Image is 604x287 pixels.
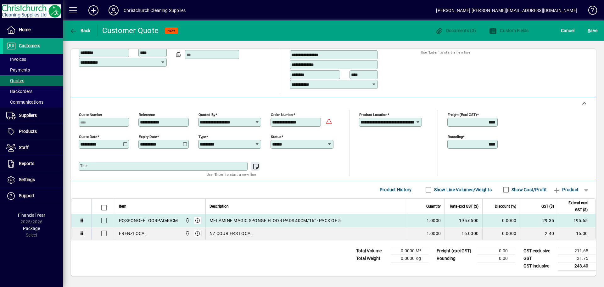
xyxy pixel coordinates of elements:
a: Support [3,188,63,204]
mat-label: Product location [359,112,387,117]
td: GST exclusive [520,247,558,255]
div: Customer Quote [102,26,159,36]
td: 0.0000 M³ [391,247,428,255]
td: 2.40 [520,227,558,240]
span: Support [19,193,35,198]
span: Extend excl GST ($) [562,199,588,213]
span: Christchurch Cleaning Supplies Ltd [183,217,191,224]
span: Christchurch Cleaning Supplies Ltd [183,230,191,237]
td: Total Volume [353,247,391,255]
span: Settings [19,177,35,182]
mat-label: Quoted by [199,112,215,117]
mat-label: Title [80,164,87,168]
a: Backorders [3,86,63,97]
a: Knowledge Base [584,1,596,22]
mat-label: Reference [139,112,155,117]
span: Back [70,28,91,33]
mat-label: Type [199,134,206,139]
span: 1.0000 [427,230,441,237]
span: ave [588,26,597,36]
a: Invoices [3,54,63,65]
button: Cancel [559,25,576,36]
td: Rounding [433,255,478,262]
div: FRENZLOCAL [119,230,147,237]
span: Products [19,129,37,134]
mat-label: Freight (excl GST) [448,112,477,117]
td: 0.00 [478,247,515,255]
span: Cancel [561,26,575,36]
button: Save [586,25,599,36]
a: Quotes [3,75,63,86]
td: 0.0000 [482,227,520,240]
td: 243.40 [558,262,596,270]
a: Staff [3,140,63,156]
span: 1.0000 [427,217,441,224]
mat-label: Quote date [79,134,97,139]
span: Customers [19,43,40,48]
span: Invoices [6,57,26,62]
span: Documents (0) [435,28,476,33]
button: Product History [377,184,414,195]
div: [PERSON_NAME] [PERSON_NAME][EMAIL_ADDRESS][DOMAIN_NAME] [436,5,577,15]
a: Reports [3,156,63,172]
button: Product [550,184,582,195]
mat-label: Status [271,134,281,139]
td: 195.65 [558,214,596,227]
mat-label: Order number [271,112,294,117]
a: Suppliers [3,108,63,123]
mat-label: Expiry date [139,134,157,139]
app-page-header-button: Back [63,25,98,36]
div: PQSPONGEFLOORPAD40CM [119,217,178,224]
a: Products [3,124,63,140]
span: Custom Fields [489,28,529,33]
span: Rate excl GST ($) [450,203,478,210]
span: GST ($) [541,203,554,210]
span: Home [19,27,31,32]
span: NZ COURIERS LOCAL [210,230,253,237]
label: Show Cost/Profit [510,187,547,193]
td: 0.0000 [482,214,520,227]
div: 195.6500 [449,217,478,224]
td: 31.75 [558,255,596,262]
td: Total Weight [353,255,391,262]
td: GST inclusive [520,262,558,270]
td: 16.00 [558,227,596,240]
span: Description [210,203,229,210]
button: Add [83,5,103,16]
mat-label: Quote number [79,112,102,117]
span: Discount (%) [495,203,516,210]
span: S [588,28,590,33]
span: MELAMINE MAGIC SPONGE FLOOR PADS 40CM/16" - PACK OF 5 [210,217,341,224]
span: Product History [380,185,412,195]
mat-label: Rounding [448,134,463,139]
span: Communications [6,100,43,105]
mat-hint: Use 'Enter' to start a new line [207,171,256,178]
div: 16.0000 [449,230,478,237]
span: Financial Year [18,213,45,218]
a: Communications [3,97,63,107]
span: Payments [6,67,30,72]
td: 211.65 [558,247,596,255]
button: Back [68,25,92,36]
span: Package [23,226,40,231]
a: Home [3,22,63,38]
div: Christchurch Cleaning Supplies [124,5,186,15]
a: Settings [3,172,63,188]
td: 0.0000 Kg [391,255,428,262]
button: Custom Fields [488,25,530,36]
td: 29.35 [520,214,558,227]
td: Freight (excl GST) [433,247,478,255]
span: Staff [19,145,29,150]
span: Backorders [6,89,32,94]
button: Profile [103,5,124,16]
button: Documents (0) [433,25,478,36]
span: Quantity [426,203,441,210]
label: Show Line Volumes/Weights [433,187,492,193]
td: GST [520,255,558,262]
span: Suppliers [19,113,37,118]
span: NEW [167,29,175,33]
a: Payments [3,65,63,75]
span: Quotes [6,78,24,83]
mat-hint: Use 'Enter' to start a new line [421,49,470,56]
span: Product [553,185,579,195]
